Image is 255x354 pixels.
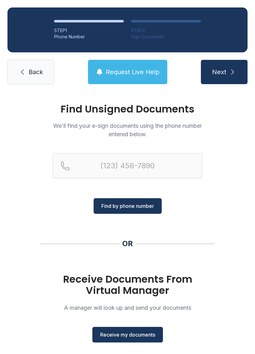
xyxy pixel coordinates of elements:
[122,239,133,249] div: OR
[100,331,155,338] span: Receive my documents
[212,68,226,76] span: Next
[131,27,201,34] div: STEP 2
[106,68,160,76] span: Request Live Help
[53,104,202,114] h1: Find Unsigned Documents
[54,34,124,40] div: Phone Number
[101,202,154,210] span: Find by phone number
[53,304,202,312] p: A manager will look up and send your documents
[53,274,202,296] h1: Receive Documents From Virtual Manager
[53,153,202,178] input: Reservation phone number
[54,27,124,34] div: STEP 1
[53,122,202,138] p: We'll find your e-sign documents using the phone number entered below.
[29,68,43,76] span: Back
[131,34,201,40] div: Sign Documents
